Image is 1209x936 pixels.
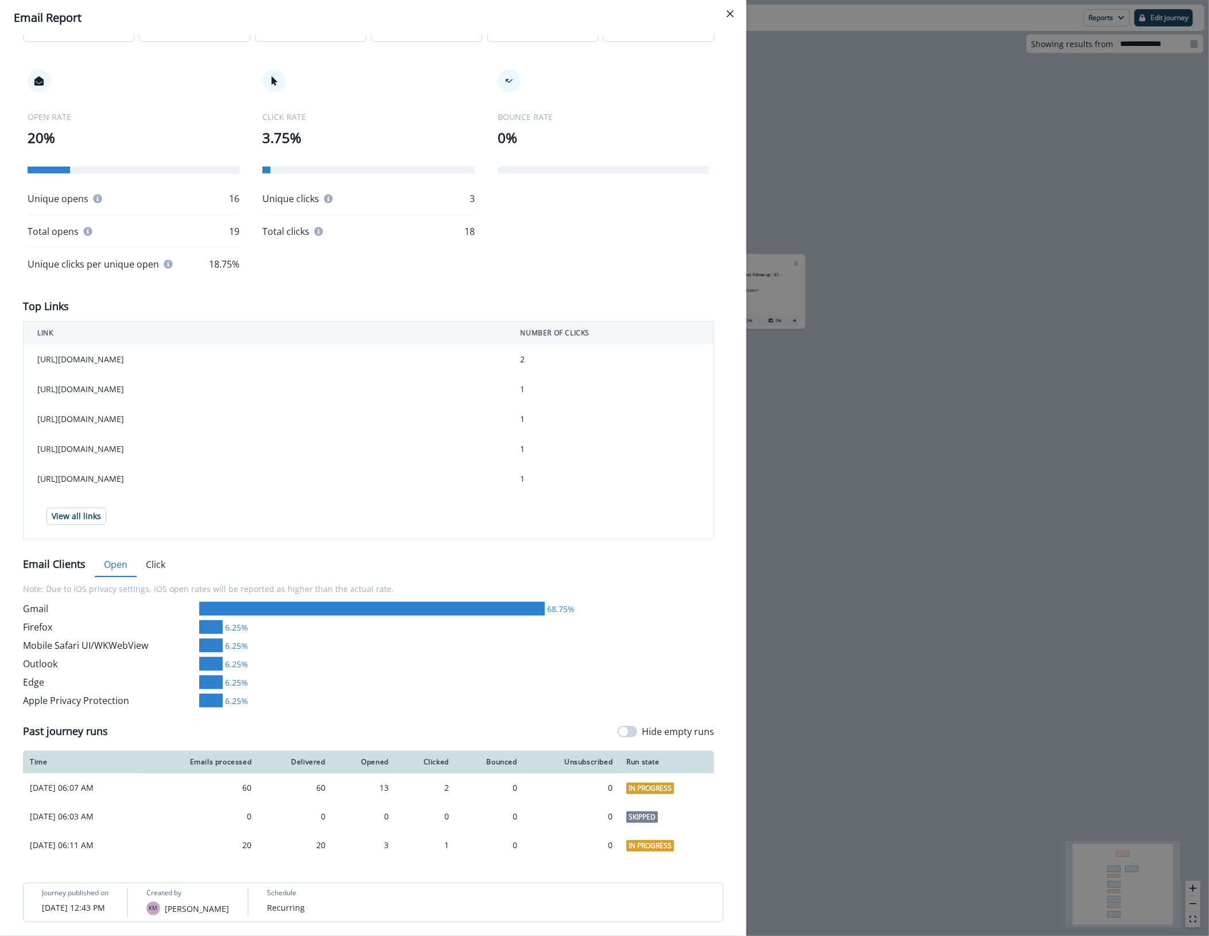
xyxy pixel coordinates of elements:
[531,757,613,767] div: Unsubscribed
[402,811,449,822] div: 0
[24,322,507,345] th: LINK
[223,640,248,652] div: 6.25%
[470,192,475,206] p: 3
[507,345,714,374] td: 2
[24,345,507,374] td: [URL][DOMAIN_NAME]
[30,840,135,851] p: [DATE] 06:11 AM
[339,757,389,767] div: Opened
[23,576,714,602] p: Note: Due to iOS privacy settings, iOS open rates will be reported as higher than the actual rate.
[626,840,674,852] span: In Progress
[24,374,507,404] td: [URL][DOMAIN_NAME]
[14,9,733,26] div: Email Report
[165,903,229,915] p: [PERSON_NAME]
[262,111,474,123] p: CLICK RATE
[262,127,474,148] p: 3.75%
[223,658,248,670] div: 6.25%
[339,782,389,794] div: 13
[137,553,175,577] button: Click
[23,299,69,314] p: Top Links
[23,620,195,634] div: Firefox
[262,192,319,206] p: Unique clicks
[463,840,517,851] div: 0
[223,695,248,707] div: 6.25%
[28,127,239,148] p: 20%
[402,840,449,851] div: 1
[507,374,714,404] td: 1
[30,782,135,794] p: [DATE] 06:07 AM
[402,757,449,767] div: Clicked
[229,225,239,238] p: 19
[507,464,714,494] td: 1
[265,811,325,822] div: 0
[531,782,613,794] div: 0
[463,782,517,794] div: 0
[626,783,674,794] span: In Progress
[146,888,181,898] p: Created by
[149,811,252,822] div: 0
[42,902,105,914] p: [DATE] 12:43 PM
[463,811,517,822] div: 0
[149,782,252,794] div: 60
[24,404,507,434] td: [URL][DOMAIN_NAME]
[229,192,239,206] p: 16
[498,127,710,148] p: 0%
[23,694,195,707] div: Apple Privacy Protection
[265,840,325,851] div: 20
[267,888,296,898] p: Schedule
[507,322,714,345] th: NUMBER OF CLICKS
[149,840,252,851] div: 20
[262,225,309,238] p: Total clicks
[531,840,613,851] div: 0
[339,811,389,822] div: 0
[149,757,252,767] div: Emails processed
[23,639,195,652] div: Mobile Safari UI/WKWebView
[23,657,195,671] div: Outlook
[23,556,86,572] p: Email Clients
[507,434,714,464] td: 1
[402,782,449,794] div: 2
[626,811,658,823] span: Skipped
[42,888,108,898] p: Journey published on
[223,676,248,689] div: 6.25%
[23,602,195,616] div: Gmail
[30,811,135,822] p: [DATE] 06:03 AM
[30,757,135,767] div: Time
[498,111,710,123] p: BOUNCE RATE
[28,192,88,206] p: Unique opens
[28,257,159,271] p: Unique clicks per unique open
[267,902,305,914] p: Recurring
[28,225,79,238] p: Total opens
[52,512,101,521] p: View all links
[24,434,507,464] td: [URL][DOMAIN_NAME]
[46,508,106,525] button: View all links
[95,553,137,577] button: Open
[265,782,325,794] div: 60
[545,603,575,615] div: 68.75%
[24,464,507,494] td: [URL][DOMAIN_NAME]
[339,840,389,851] div: 3
[223,621,248,633] div: 6.25%
[721,5,739,23] button: Close
[209,257,239,271] p: 18.75%
[149,906,158,911] div: Kendall McGill
[23,675,195,689] div: Edge
[464,225,475,238] p: 18
[28,111,239,123] p: OPEN RATE
[531,811,613,822] div: 0
[23,724,108,739] p: Past journey runs
[507,404,714,434] td: 1
[265,757,325,767] div: Delivered
[626,757,707,767] div: Run state
[642,725,714,738] p: Hide empty runs
[463,757,517,767] div: Bounced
